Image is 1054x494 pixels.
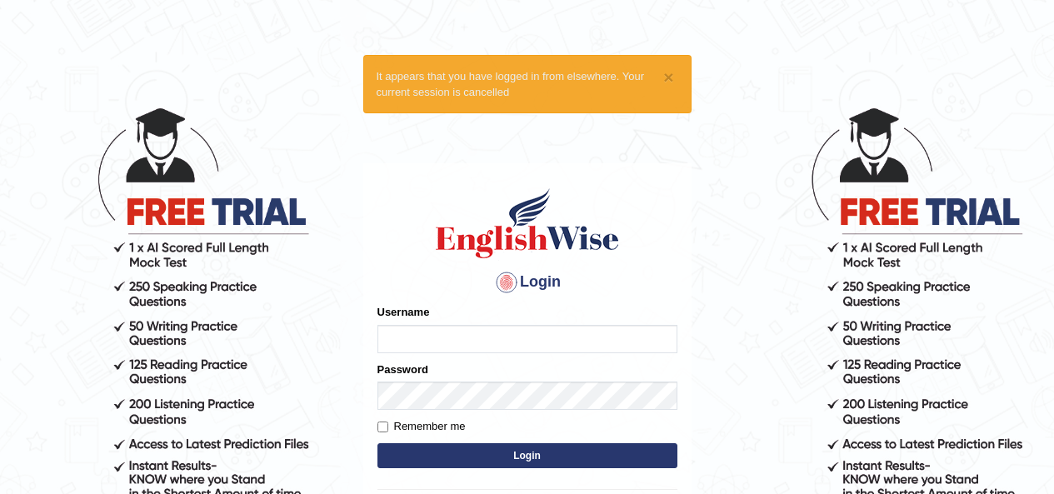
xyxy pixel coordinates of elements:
[363,55,692,113] div: It appears that you have logged in from elsewhere. Your current session is cancelled
[377,304,430,320] label: Username
[432,186,622,261] img: Logo of English Wise sign in for intelligent practice with AI
[377,362,428,377] label: Password
[377,443,677,468] button: Login
[377,418,466,435] label: Remember me
[377,269,677,296] h4: Login
[377,422,388,432] input: Remember me
[663,68,673,86] button: ×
